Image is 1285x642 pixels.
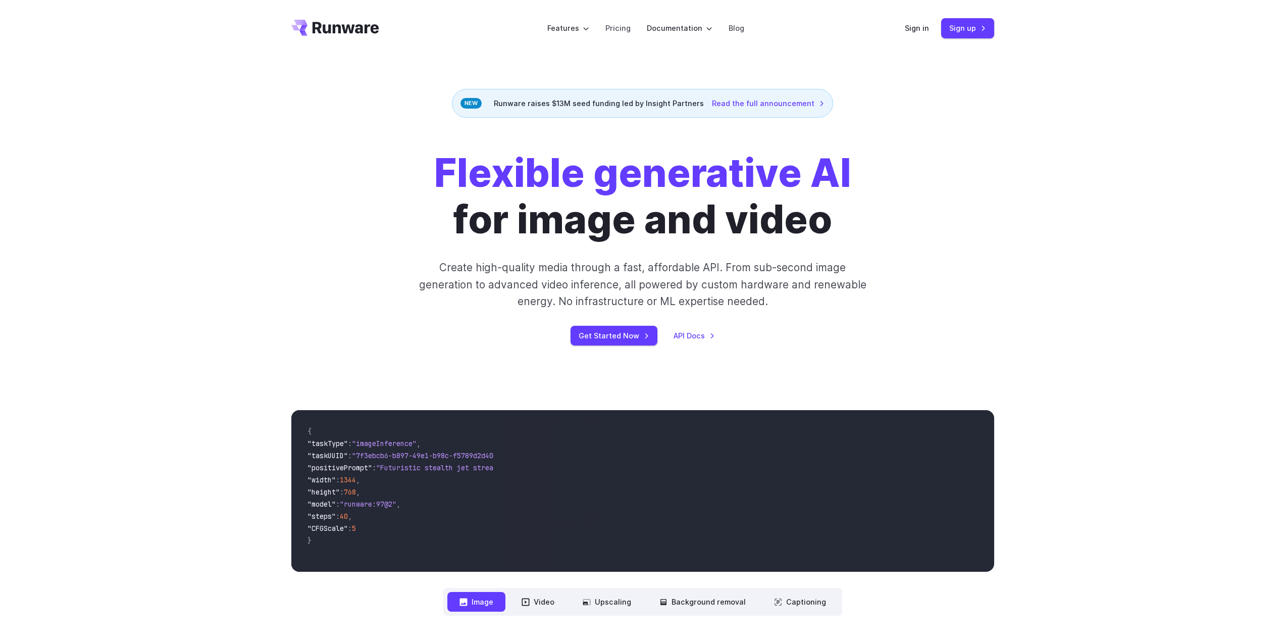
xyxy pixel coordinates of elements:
[905,22,929,34] a: Sign in
[352,439,417,448] span: "imageInference"
[336,512,340,521] span: :
[605,22,631,34] a: Pricing
[340,487,344,497] span: :
[348,524,352,533] span: :
[352,524,356,533] span: 5
[348,439,352,448] span: :
[356,475,360,484] span: ,
[307,487,340,497] span: "height"
[434,150,851,243] h1: for image and video
[307,475,336,484] span: "width"
[376,463,744,472] span: "Futuristic stealth jet streaking through a neon-lit cityscape with glowing purple exhaust"
[307,451,348,460] span: "taskUUID"
[307,439,348,448] span: "taskType"
[356,487,360,497] span: ,
[307,536,312,545] span: }
[452,89,833,118] div: Runware raises $13M seed funding led by Insight Partners
[307,427,312,436] span: {
[396,500,400,509] span: ,
[307,512,336,521] span: "steps"
[344,487,356,497] span: 768
[352,451,505,460] span: "7f3ebcb6-b897-49e1-b98c-f5789d2d40d7"
[434,150,851,196] strong: Flexible generative AI
[762,592,838,612] button: Captioning
[307,500,336,509] span: "model"
[418,259,867,310] p: Create high-quality media through a fast, affordable API. From sub-second image generation to adv...
[509,592,567,612] button: Video
[547,22,589,34] label: Features
[340,500,396,509] span: "runware:97@2"
[941,18,994,38] a: Sign up
[674,330,715,341] a: API Docs
[729,22,744,34] a: Blog
[336,475,340,484] span: :
[447,592,505,612] button: Image
[348,451,352,460] span: :
[291,20,379,36] a: Go to /
[571,592,643,612] button: Upscaling
[712,97,825,109] a: Read the full announcement
[571,326,657,345] a: Get Started Now
[372,463,376,472] span: :
[340,512,348,521] span: 40
[647,22,712,34] label: Documentation
[348,512,352,521] span: ,
[336,500,340,509] span: :
[647,592,758,612] button: Background removal
[307,524,348,533] span: "CFGScale"
[307,463,372,472] span: "positivePrompt"
[340,475,356,484] span: 1344
[417,439,421,448] span: ,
